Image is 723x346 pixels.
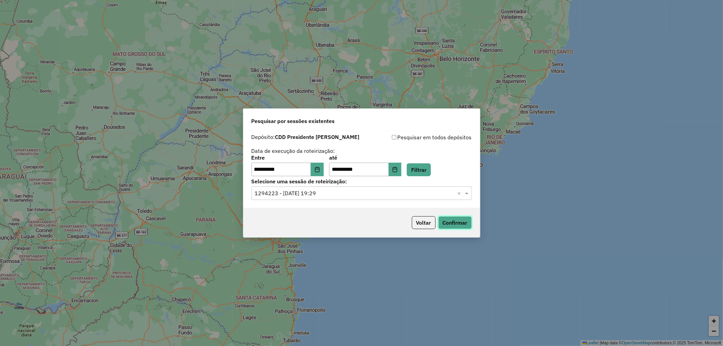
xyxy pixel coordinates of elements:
[252,117,335,125] span: Pesquisar por sessões existentes
[252,133,360,141] label: Depósito:
[438,216,472,229] button: Confirmar
[252,154,324,162] label: Entre
[311,163,324,176] button: Choose Date
[412,216,436,229] button: Voltar
[362,133,472,141] div: Pesquisar em todos depósitos
[458,189,463,197] span: Clear all
[252,177,472,185] label: Selecione uma sessão de roteirização:
[407,163,431,176] button: Filtrar
[389,163,402,176] button: Choose Date
[329,154,401,162] label: até
[252,147,335,155] label: Data de execução da roteirização:
[275,134,360,140] strong: CDD Presidente [PERSON_NAME]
